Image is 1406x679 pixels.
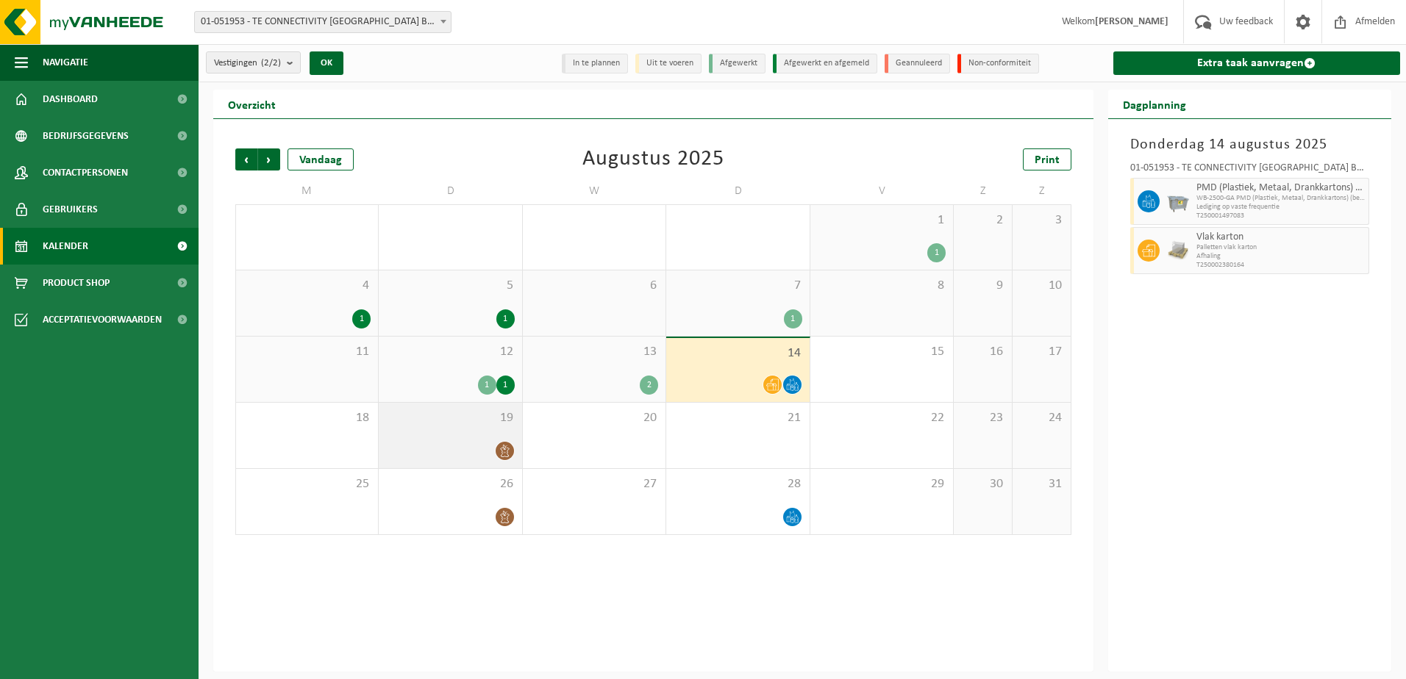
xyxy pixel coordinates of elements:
[243,344,371,360] span: 11
[1095,16,1168,27] strong: [PERSON_NAME]
[43,44,88,81] span: Navigatie
[1167,240,1189,262] img: LP-PA-00000-WDN-11
[243,410,371,426] span: 18
[43,228,88,265] span: Kalender
[1020,476,1063,492] span: 31
[379,178,522,204] td: D
[43,301,162,338] span: Acceptatievoorwaarden
[195,12,451,32] span: 01-051953 - TE CONNECTIVITY BELGIUM BV - OOSTKAMP
[1196,212,1366,220] span: T250001497083
[43,265,110,301] span: Product Shop
[386,278,514,294] span: 5
[1167,190,1189,212] img: WB-2500-GAL-GY-01
[582,148,724,170] div: Augustus 2025
[961,410,1004,426] span: 23
[885,54,950,73] li: Geannuleerd
[43,154,128,191] span: Contactpersonen
[674,345,802,362] span: 14
[957,54,1039,73] li: Non-conformiteit
[496,376,515,395] div: 1
[1020,278,1063,294] span: 10
[206,51,301,73] button: Vestigingen(2/2)
[43,118,129,154] span: Bedrijfsgegevens
[523,178,666,204] td: W
[530,410,658,426] span: 20
[635,54,702,73] li: Uit te voeren
[258,148,280,170] span: Volgende
[640,376,658,395] div: 2
[235,148,257,170] span: Vorige
[1035,154,1060,166] span: Print
[666,178,810,204] td: D
[1130,134,1370,156] h3: Donderdag 14 augustus 2025
[1020,410,1063,426] span: 24
[1130,163,1370,178] div: 01-051953 - TE CONNECTIVITY [GEOGRAPHIC_DATA] BV - OOSTKAMP
[961,278,1004,294] span: 9
[43,81,98,118] span: Dashboard
[1108,90,1201,118] h2: Dagplanning
[674,476,802,492] span: 28
[1196,231,1366,243] span: Vlak karton
[818,410,946,426] span: 22
[674,278,802,294] span: 7
[530,278,658,294] span: 6
[243,278,371,294] span: 4
[496,309,515,328] div: 1
[1020,212,1063,229] span: 3
[818,212,946,229] span: 1
[261,58,281,68] count: (2/2)
[288,148,354,170] div: Vandaag
[1196,252,1366,261] span: Afhaling
[961,344,1004,360] span: 16
[709,54,766,73] li: Afgewerkt
[43,191,98,228] span: Gebruikers
[214,52,281,74] span: Vestigingen
[674,410,802,426] span: 21
[818,344,946,360] span: 15
[478,376,496,395] div: 1
[530,344,658,360] span: 13
[1013,178,1071,204] td: Z
[1196,261,1366,270] span: T250002380164
[352,309,371,328] div: 1
[562,54,628,73] li: In te plannen
[243,476,371,492] span: 25
[194,11,452,33] span: 01-051953 - TE CONNECTIVITY BELGIUM BV - OOSTKAMP
[1196,243,1366,252] span: Palletten vlak karton
[954,178,1013,204] td: Z
[386,410,514,426] span: 19
[1020,344,1063,360] span: 17
[784,309,802,328] div: 1
[310,51,343,75] button: OK
[961,212,1004,229] span: 2
[1196,203,1366,212] span: Lediging op vaste frequentie
[818,476,946,492] span: 29
[235,178,379,204] td: M
[386,476,514,492] span: 26
[1196,194,1366,203] span: WB-2500-GA PMD (Plastiek, Metaal, Drankkartons) (bedrijven)
[961,476,1004,492] span: 30
[927,243,946,262] div: 1
[810,178,954,204] td: V
[1023,148,1071,170] a: Print
[530,476,658,492] span: 27
[773,54,877,73] li: Afgewerkt en afgemeld
[213,90,290,118] h2: Overzicht
[386,344,514,360] span: 12
[1196,182,1366,194] span: PMD (Plastiek, Metaal, Drankkartons) (bedrijven)
[1113,51,1401,75] a: Extra taak aanvragen
[818,278,946,294] span: 8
